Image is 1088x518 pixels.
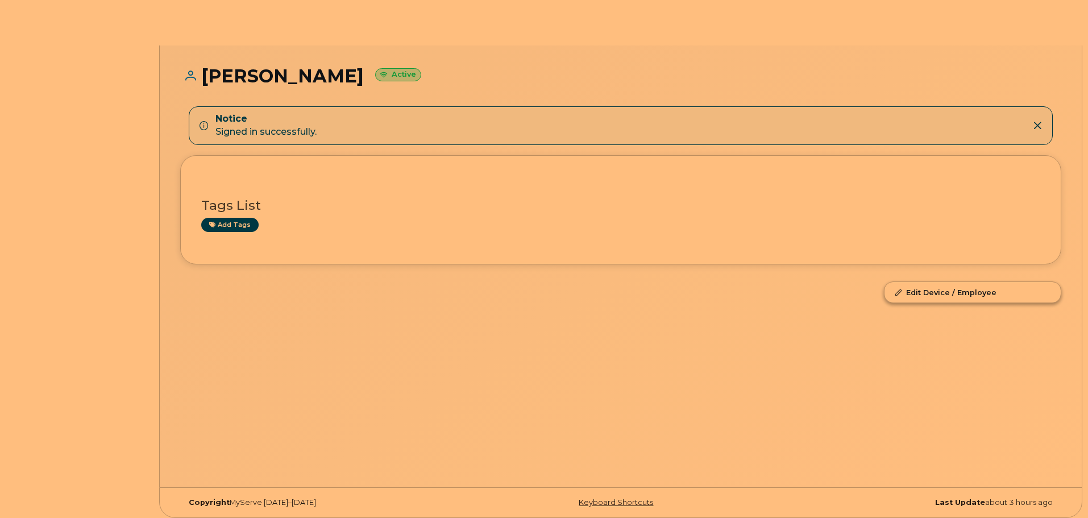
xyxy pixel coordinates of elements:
[201,198,1040,213] h3: Tags List
[189,498,230,507] strong: Copyright
[884,282,1061,302] a: Edit Device / Employee
[375,68,421,81] small: Active
[935,498,985,507] strong: Last Update
[201,218,259,232] a: Add tags
[215,113,317,126] strong: Notice
[180,66,1061,86] h1: [PERSON_NAME]
[215,113,317,139] div: Signed in successfully.
[180,498,474,507] div: MyServe [DATE]–[DATE]
[579,498,653,507] a: Keyboard Shortcuts
[767,498,1061,507] div: about 3 hours ago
